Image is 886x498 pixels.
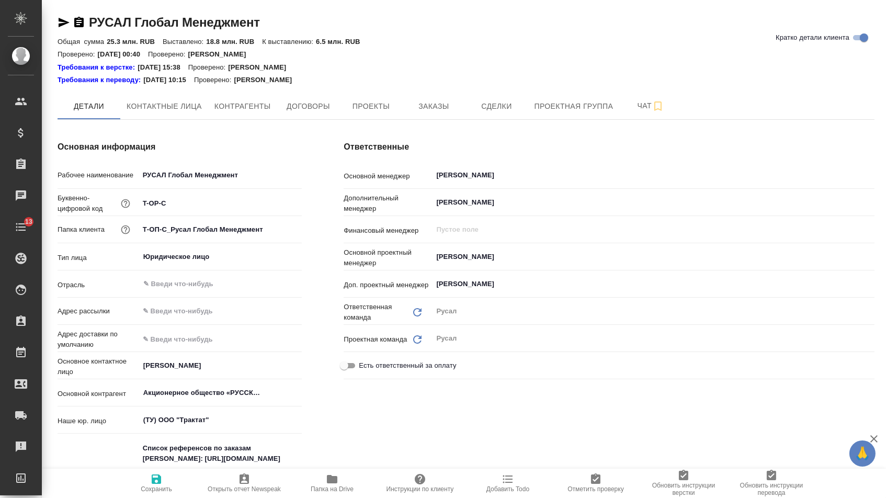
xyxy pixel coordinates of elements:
[208,485,281,493] span: Открыть отчет Newspeak
[206,38,262,46] p: 18.8 млн. RUB
[626,99,676,112] span: Чат
[58,75,143,85] div: Нажми, чтобы открыть папку с инструкцией
[141,485,172,493] span: Сохранить
[58,193,119,214] p: Буквенно-цифровой код
[73,16,85,29] button: Скопировать ссылку
[359,360,456,371] span: Есть ответственный за оплату
[58,329,139,350] p: Адрес доставки по умолчанию
[776,32,849,43] span: Кратко детали клиента
[869,201,871,203] button: Open
[346,100,396,113] span: Проекты
[58,389,139,399] p: Основной контрагент
[376,469,464,498] button: Инструкции по клиенту
[296,256,298,258] button: Open
[344,141,874,153] h4: Ответственные
[344,280,432,290] p: Доп. проектный менеджер
[262,38,316,46] p: К выставлению:
[143,75,194,85] p: [DATE] 10:15
[194,75,234,85] p: Проверено:
[19,217,39,227] span: 13
[646,482,721,496] span: Обновить инструкции верстки
[869,174,871,176] button: Open
[344,225,432,236] p: Финансовый менеджер
[139,167,302,183] input: ✎ Введи что-нибудь
[200,469,288,498] button: Открыть отчет Newspeak
[148,50,188,58] p: Проверено:
[188,50,254,58] p: [PERSON_NAME]
[139,303,302,319] input: ✎ Введи что-нибудь
[119,197,132,210] button: Нужен для формирования номера заказа/сделки
[58,16,70,29] button: Скопировать ссылку для ЯМессенджера
[58,224,105,235] p: Папка клиента
[58,306,139,316] p: Адрес рассылки
[652,100,664,112] svg: Подписаться
[387,485,454,493] span: Инструкции по клиенту
[849,440,876,467] button: 🙏
[58,62,138,73] div: Нажми, чтобы открыть папку с инструкцией
[311,485,354,493] span: Папка на Drive
[296,392,298,394] button: Open
[98,50,149,58] p: [DATE] 00:40
[344,334,407,345] p: Проектная команда
[58,356,139,377] p: Основное контактное лицо
[640,469,728,498] button: Обновить инструкции верстки
[58,253,139,263] p: Тип лица
[139,332,302,347] input: ✎ Введи что-нибудь
[188,62,229,73] p: Проверено:
[869,256,871,258] button: Open
[58,75,143,85] a: Требования к переводу:
[58,38,107,46] p: Общая сумма
[288,469,376,498] button: Папка на Drive
[734,482,809,496] span: Обновить инструкции перевода
[127,100,202,113] span: Контактные лица
[296,283,298,285] button: Open
[344,171,432,182] p: Основной менеджер
[107,38,163,46] p: 25.3 млн. RUB
[486,485,529,493] span: Добавить Todo
[316,38,368,46] p: 6.5 млн. RUB
[464,469,552,498] button: Добавить Todo
[139,222,302,237] input: ✎ Введи что-нибудь
[58,416,139,426] p: Наше юр. лицо
[344,193,432,214] p: Дополнительный менеджер
[408,100,459,113] span: Заказы
[139,196,302,211] input: ✎ Введи что-нибудь
[471,100,521,113] span: Сделки
[728,469,815,498] button: Обновить инструкции перевода
[567,485,623,493] span: Отметить проверку
[163,38,206,46] p: Выставлено:
[869,283,871,285] button: Open
[58,170,139,180] p: Рабочее наименование
[58,141,302,153] h4: Основная информация
[58,280,139,290] p: Отрасль
[552,469,640,498] button: Отметить проверку
[234,75,300,85] p: [PERSON_NAME]
[228,62,294,73] p: [PERSON_NAME]
[435,223,850,236] input: Пустое поле
[142,278,264,290] input: ✎ Введи что-нибудь
[854,443,871,465] span: 🙏
[89,15,260,29] a: РУСАЛ Глобал Менеджмент
[214,100,271,113] span: Контрагенты
[138,62,188,73] p: [DATE] 15:38
[112,469,200,498] button: Сохранить
[344,302,411,323] p: Ответственная команда
[344,247,432,268] p: Основной проектный менеджер
[283,100,333,113] span: Договоры
[296,365,298,367] button: Open
[58,50,98,58] p: Проверено:
[119,223,132,236] button: Название для папки на drive. Если его не заполнить, мы не сможем создать папку для клиента
[64,100,114,113] span: Детали
[3,214,39,240] a: 13
[296,419,298,421] button: Open
[534,100,613,113] span: Проектная группа
[58,62,138,73] a: Требования к верстке:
